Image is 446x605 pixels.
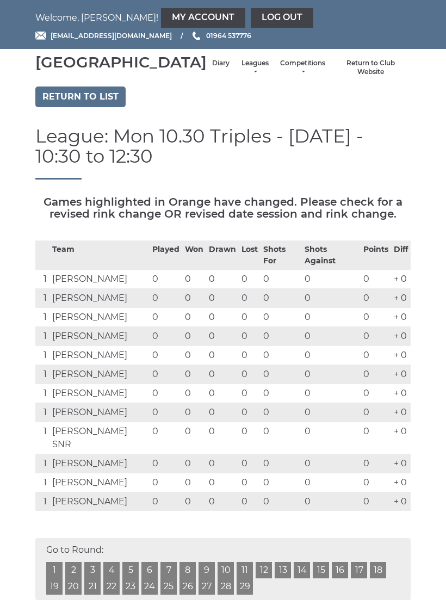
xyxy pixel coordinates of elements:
td: 0 [261,269,302,288]
h5: Games highlighted in Orange have changed. Please check for a revised rink change OR revised date ... [35,196,411,220]
td: 1 [35,454,49,473]
td: 0 [150,454,182,473]
td: 0 [206,269,239,288]
td: 0 [239,345,261,365]
td: + 0 [391,345,411,365]
a: 8 [179,562,196,578]
td: 0 [261,345,302,365]
td: 0 [182,326,206,345]
td: 0 [361,326,391,345]
th: Shots For [261,240,302,269]
td: 0 [261,403,302,422]
td: 0 [182,365,206,384]
th: Lost [239,240,261,269]
td: 0 [150,307,182,326]
td: [PERSON_NAME] [49,473,150,492]
td: 0 [261,422,302,454]
td: 0 [302,403,361,422]
td: 0 [182,269,206,288]
td: 0 [182,454,206,473]
a: 2 [65,562,82,578]
td: 0 [182,288,206,307]
td: [PERSON_NAME] [49,403,150,422]
td: 0 [261,326,302,345]
td: 0 [206,384,239,403]
td: 0 [361,307,391,326]
a: 17 [351,562,367,578]
td: 0 [361,288,391,307]
th: Team [49,240,150,269]
a: 7 [160,562,177,578]
img: Phone us [193,32,200,40]
td: 0 [182,422,206,454]
td: 0 [150,403,182,422]
td: + 0 [391,365,411,384]
td: 0 [182,473,206,492]
td: 0 [261,492,302,511]
td: 0 [302,345,361,365]
span: 01964 537776 [206,32,251,40]
td: + 0 [391,307,411,326]
td: 1 [35,492,49,511]
span: [EMAIL_ADDRESS][DOMAIN_NAME] [51,32,172,40]
a: 21 [84,578,101,595]
td: 0 [239,492,261,511]
a: 23 [122,578,139,595]
td: 0 [361,403,391,422]
td: + 0 [391,454,411,473]
td: + 0 [391,384,411,403]
a: 15 [313,562,329,578]
a: Leagues [240,59,269,77]
td: 0 [150,269,182,288]
a: 29 [237,578,253,595]
a: 22 [103,578,120,595]
a: Competitions [280,59,325,77]
a: Return to Club Website [336,59,405,77]
a: 10 [218,562,234,578]
td: 0 [206,473,239,492]
td: 0 [261,473,302,492]
th: Played [150,240,182,269]
td: 1 [35,326,49,345]
td: 0 [150,473,182,492]
h1: League: Mon 10.30 Triples - [DATE] - 10:30 to 12:30 [35,126,411,180]
td: 0 [361,454,391,473]
a: 24 [141,578,158,595]
a: Phone us 01964 537776 [191,30,251,41]
td: 1 [35,365,49,384]
td: 1 [35,345,49,365]
td: 0 [239,365,261,384]
a: 25 [160,578,177,595]
td: [PERSON_NAME] [49,492,150,511]
a: 28 [218,578,234,595]
td: 1 [35,422,49,454]
th: Won [182,240,206,269]
td: [PERSON_NAME] SNR [49,422,150,454]
td: 0 [239,403,261,422]
td: 0 [302,288,361,307]
td: 0 [361,492,391,511]
td: 0 [206,492,239,511]
td: 0 [150,384,182,403]
td: + 0 [391,269,411,288]
td: 0 [302,307,361,326]
td: 0 [239,422,261,454]
td: 1 [35,269,49,288]
td: 0 [302,384,361,403]
img: Email [35,32,46,40]
td: 0 [206,326,239,345]
td: 0 [239,326,261,345]
a: 12 [256,562,272,578]
a: 14 [294,562,310,578]
div: Go to Round: [35,538,411,600]
a: 20 [65,578,82,595]
a: 16 [332,562,348,578]
td: [PERSON_NAME] [49,345,150,365]
td: 0 [239,473,261,492]
a: 11 [237,562,253,578]
td: 0 [206,307,239,326]
td: + 0 [391,326,411,345]
a: Return to list [35,87,126,107]
a: 19 [46,578,63,595]
a: 27 [199,578,215,595]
